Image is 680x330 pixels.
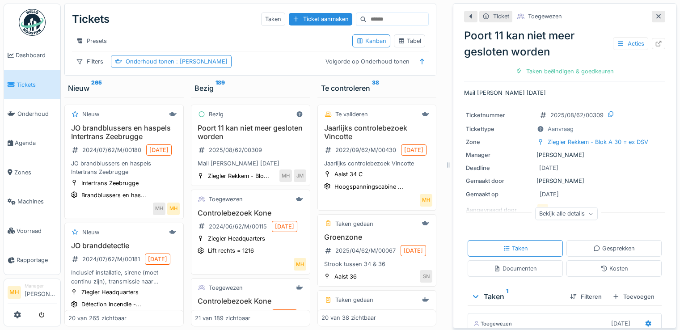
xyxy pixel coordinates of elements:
[81,191,146,199] div: Brandblussers en has...
[466,151,533,159] div: Manager
[321,83,433,93] div: Te controleren
[195,209,306,217] h3: Controlebezoek Kone
[82,146,141,154] div: 2024/07/62/M/00180
[321,159,433,168] div: Jaarlijks controlebezoek Vincotte
[153,203,165,215] div: MH
[25,283,57,289] div: Manager
[294,258,306,271] div: MH
[540,190,559,199] div: [DATE]
[466,177,663,185] div: [PERSON_NAME]
[473,320,512,328] div: Toegewezen
[72,55,107,68] div: Filters
[68,241,180,250] h3: JO branddetectie
[82,110,99,118] div: Nieuw
[126,57,228,66] div: Onderhoud tonen
[335,296,373,304] div: Taken gedaan
[466,151,663,159] div: [PERSON_NAME]
[294,169,306,182] div: JM
[404,146,423,154] div: [DATE]
[335,220,373,228] div: Taken gedaan
[17,227,57,235] span: Voorraad
[321,233,433,241] h3: Groenzone
[464,28,665,60] div: Poort 11 kan niet meer gesloten worden
[321,260,433,268] div: Strook tussen 34 & 36
[335,110,368,118] div: Te valideren
[195,159,306,168] div: Mail [PERSON_NAME] [DATE]
[16,51,57,59] span: Dashboard
[68,314,127,322] div: 20 van 265 zichtbaar
[321,124,433,141] h3: Jaarlijks controlebezoek Vincotte
[91,83,102,93] sup: 265
[404,246,423,255] div: [DATE]
[261,13,285,25] div: Taken
[82,255,140,263] div: 2024/07/62/M/00181
[275,222,294,231] div: [DATE]
[72,34,111,47] div: Presets
[466,111,533,119] div: Ticketnummer
[398,37,421,45] div: Tabel
[72,8,110,31] div: Tickets
[321,55,414,68] div: Volgorde op Onderhoud tonen
[4,245,60,275] a: Rapportage
[506,291,508,302] sup: 1
[528,12,562,21] div: Toegewezen
[471,291,563,302] div: Taken
[82,228,99,237] div: Nieuw
[68,124,180,141] h3: JO brandblussers en haspels Intertrans Zeebrugge
[539,164,558,172] div: [DATE]
[613,37,648,50] div: Acties
[17,110,57,118] span: Onderhoud
[494,264,537,273] div: Documenten
[611,319,630,328] div: [DATE]
[466,177,533,185] div: Gemaakt door
[466,164,533,172] div: Deadline
[4,41,60,70] a: Dashboard
[593,244,635,253] div: Gesprekken
[535,207,598,220] div: Bekijk alle details
[600,264,628,273] div: Kosten
[4,216,60,245] a: Voorraad
[466,138,533,146] div: Zone
[209,283,243,292] div: Toegewezen
[81,288,139,296] div: Ziegler Headquarters
[17,80,57,89] span: Tickets
[174,58,228,65] span: : [PERSON_NAME]
[68,268,180,285] div: Inclusief installatie, sirene (moet continu zijn), transmissie naar inbraak, vervangen van vervui...
[81,300,141,309] div: Détection incendie -...
[334,182,403,191] div: Hoogspanningscabine ...
[466,125,533,133] div: Tickettype
[609,291,658,303] div: Toevoegen
[4,128,60,157] a: Agenda
[14,168,57,177] span: Zones
[209,195,243,203] div: Toegewezen
[356,37,386,45] div: Kanban
[493,12,509,21] div: Ticket
[550,111,604,119] div: 2025/08/62/00309
[4,99,60,128] a: Onderhoud
[548,138,648,146] div: Ziegler Rekkem - Blok A 30 = ex DSV
[215,83,225,93] sup: 189
[4,70,60,99] a: Tickets
[19,9,46,36] img: Badge_color-CXgf-gQk.svg
[195,124,306,141] h3: Poort 11 kan niet meer gesloten worden
[321,309,433,326] h3: Jaarlijkse controle HS cabine Ziegler Expo
[81,179,139,187] div: Intertrans Zeebrugge
[334,272,357,281] div: Aalst 36
[68,83,180,93] div: Nieuw
[208,234,265,243] div: Ziegler Headquarters
[195,297,306,305] h3: Controlebezoek Kone
[464,89,665,97] p: Mail [PERSON_NAME] [DATE]
[548,125,574,133] div: Aanvraag
[4,158,60,187] a: Zones
[148,255,167,263] div: [DATE]
[208,246,254,255] div: Lift rechts = 1216
[208,172,269,180] div: Ziegler Rekkem - Blo...
[420,194,432,207] div: MH
[167,203,180,215] div: MH
[503,244,528,253] div: Taken
[149,146,169,154] div: [DATE]
[334,170,363,178] div: Aalst 34 C
[209,222,267,231] div: 2024/06/62/M/00115
[335,146,396,154] div: 2022/09/62/M/00430
[209,146,262,154] div: 2025/08/62/00309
